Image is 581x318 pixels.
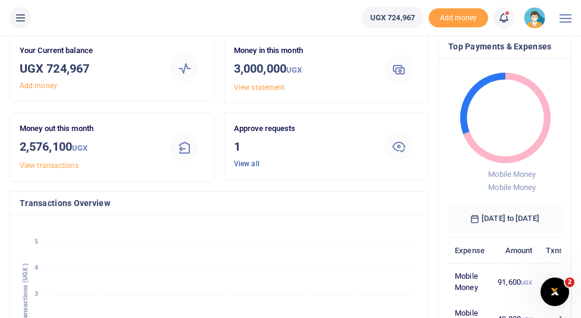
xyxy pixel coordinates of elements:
[20,45,156,57] p: Your Current balance
[491,263,539,300] td: 91,600
[539,263,570,300] td: 2
[448,263,491,300] td: Mobile Money
[20,161,79,170] a: View transactions
[524,7,550,29] a: profile-user
[524,7,545,29] img: profile-user
[361,7,424,29] a: UGX 724,967
[357,7,429,29] li: Wallet ballance
[234,138,370,155] h3: 1
[20,60,156,77] h3: UGX 724,967
[448,238,491,263] th: Expense
[491,238,539,263] th: Amount
[35,290,38,298] tspan: 3
[521,279,532,286] small: UGX
[20,197,418,210] h4: Transactions Overview
[234,160,260,168] a: View all
[35,263,38,271] tspan: 4
[20,138,156,157] h3: 2,576,100
[234,83,285,92] a: View statement
[234,123,370,135] p: Approve requests
[234,45,370,57] p: Money in this month
[370,12,415,24] span: UGX 724,967
[234,60,370,79] h3: 3,000,000
[541,278,569,306] iframe: Intercom live chat
[488,170,536,179] span: Mobile Money
[286,66,302,74] small: UGX
[429,8,488,28] li: Toup your wallet
[20,123,156,135] p: Money out this month
[539,238,570,263] th: Txns
[72,144,88,152] small: UGX
[429,8,488,28] span: Add money
[429,13,488,21] a: Add money
[35,237,38,245] tspan: 5
[20,82,57,90] a: Add money
[448,204,561,233] h6: [DATE] to [DATE]
[565,278,574,287] span: 2
[488,183,536,192] span: Mobile Money
[448,40,561,53] h4: Top Payments & Expenses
